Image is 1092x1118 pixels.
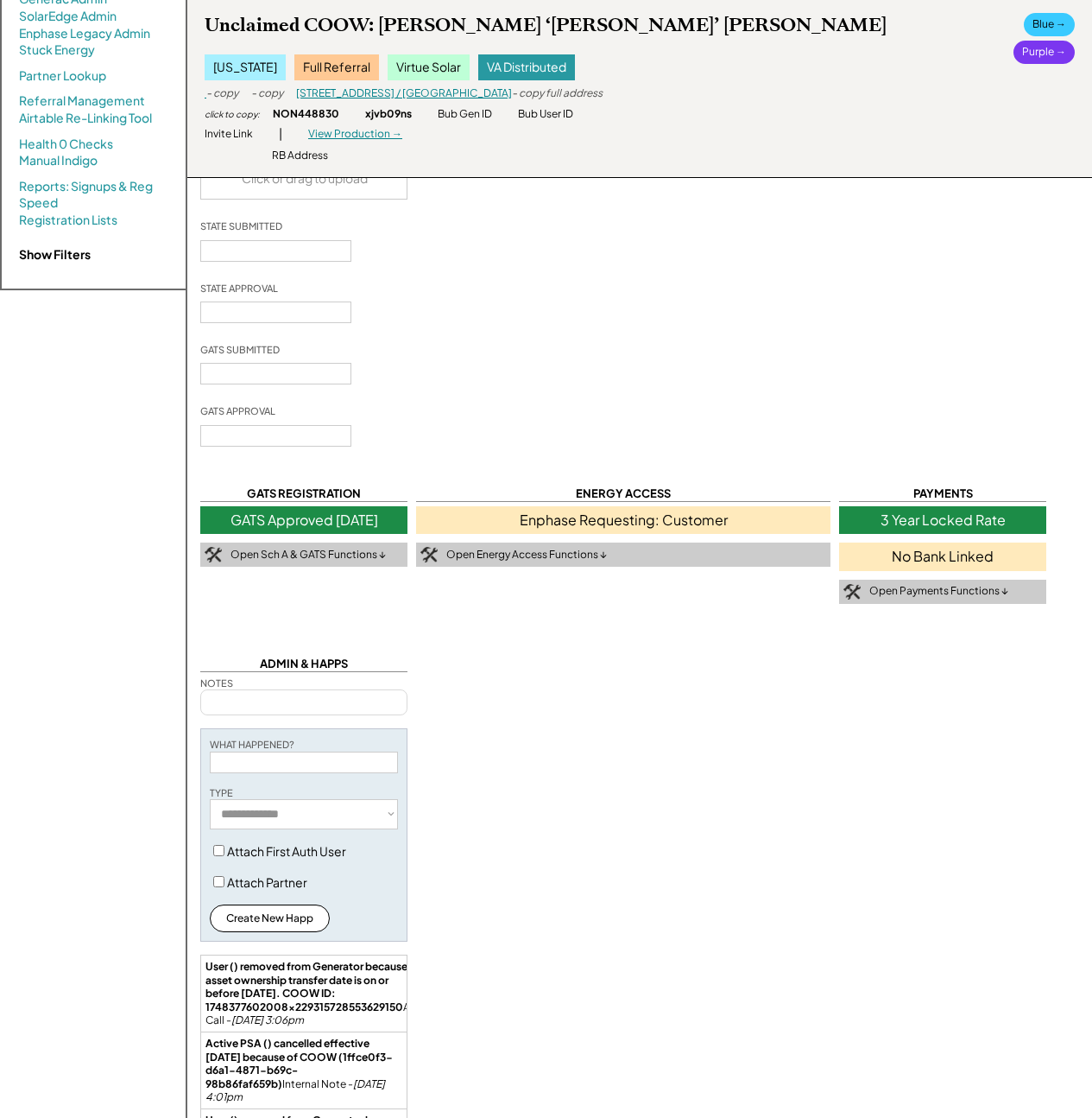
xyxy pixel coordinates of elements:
[19,25,150,42] a: Enphase Legacy Admin
[869,584,1008,599] div: Open Payments Functions ↓
[205,1037,393,1090] strong: Active PSA () cancelled effective [DATE] because of COOW (1ffce0f3-d6a1-4871-b69c-98b86faf659b)
[210,905,330,932] button: Create New Happ
[518,107,573,122] div: Bub User ID
[512,86,603,101] div: - copy full address
[251,86,283,101] div: - copy
[200,677,233,689] div: NOTES
[200,486,407,502] div: GATS REGISTRATION
[839,486,1046,502] div: PAYMENTS
[205,960,409,1013] strong: User () removed from Generator because asset ownership transfer date is on or before [DATE]. COOW...
[205,547,222,562] img: tool-icon.png
[210,738,294,751] div: WHAT HAPPENED?
[200,506,407,534] div: GATS Approved [DATE]
[446,548,607,562] div: Open Energy Access Functions ↓
[200,219,282,232] div: STATE SUBMITTED
[205,13,887,37] div: Unclaimed COOW: [PERSON_NAME] ‘[PERSON_NAME]’ [PERSON_NAME]
[19,246,91,262] strong: Show Filters
[205,108,260,120] div: click to copy:
[19,136,113,153] a: Health 0 Checks
[227,874,307,890] label: Attach Partner
[272,149,328,163] div: RB Address
[200,656,407,672] div: ADMIN & HAPPS
[205,54,286,80] div: [US_STATE]
[1013,41,1075,64] div: Purple →
[19,41,95,59] a: Stuck Energy
[200,282,278,295] div: STATE APPROVAL
[200,343,280,356] div: GATS SUBMITTED
[388,54,470,80] div: Virtue Solar
[19,212,117,229] a: Registration Lists
[294,54,379,80] div: Full Referral
[839,543,1046,570] div: No Bank Linked
[200,404,275,417] div: GATS APPROVAL
[279,125,282,143] div: |
[296,86,512,99] a: [STREET_ADDRESS] / [GEOGRAPHIC_DATA]
[19,8,117,25] a: SolarEdge Admin
[416,486,830,502] div: ENERGY ACCESS
[365,107,412,122] div: xjvb09ns
[227,843,346,859] label: Attach First Auth User
[210,786,233,799] div: TYPE
[205,127,253,142] div: Invite Link
[231,1013,304,1026] em: [DATE] 3:06pm
[19,92,145,110] a: Referral Management
[839,506,1046,534] div: 3 Year Locked Rate
[230,548,386,562] div: Open Sch A & GATS Functions ↓
[19,110,152,127] a: Airtable Re-Linking Tool
[205,1077,387,1104] em: [DATE] 4:01pm
[843,584,861,600] img: tool-icon.png
[205,1037,402,1104] div: Internal Note -
[478,54,575,80] div: VA Distributed
[19,152,98,169] a: Manual Indigo
[205,960,420,1027] div: API Call -
[273,107,339,122] div: NON448830
[438,107,492,122] div: Bub Gen ID
[1024,13,1075,36] div: Blue →
[416,506,830,534] div: Enphase Requesting: Customer
[201,157,408,199] div: Click or drag to upload
[308,127,402,142] div: View Production →
[420,547,438,562] img: tool-icon.png
[19,67,106,85] a: Partner Lookup
[19,178,168,212] a: Reports: Signups & Reg Speed
[206,86,238,101] div: - copy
